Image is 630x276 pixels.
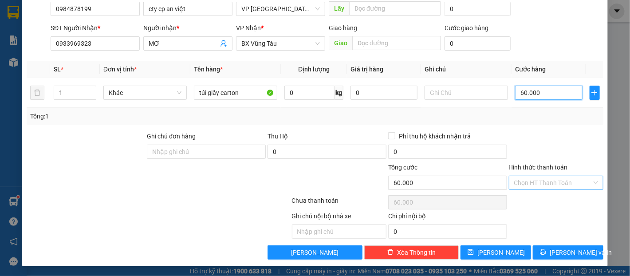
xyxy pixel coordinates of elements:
[397,248,436,257] span: Xóa Thông tin
[509,164,568,171] label: Hình thức thanh toán
[590,89,600,96] span: plus
[30,111,244,121] div: Tổng: 1
[143,23,232,33] div: Người nhận
[352,36,441,50] input: Dọc đường
[477,248,525,257] span: [PERSON_NAME]
[298,66,330,73] span: Định lượng
[54,66,61,73] span: SL
[329,36,352,50] span: Giao
[425,86,508,100] input: Ghi Chú
[349,1,441,16] input: Dọc đường
[147,145,266,159] input: Ghi chú đơn hàng
[241,37,320,50] span: BX Vũng Tàu
[445,24,488,32] label: Cước giao hàng
[329,1,349,16] span: Lấy
[291,248,339,257] span: [PERSON_NAME]
[268,133,288,140] span: Thu Hộ
[445,2,511,16] input: Cước lấy hàng
[461,245,531,260] button: save[PERSON_NAME]
[445,36,511,51] input: Cước giao hàng
[220,40,227,47] span: user-add
[540,249,546,256] span: printer
[51,23,140,33] div: SĐT Người Nhận
[147,133,196,140] label: Ghi chú đơn hàng
[236,24,261,32] span: VP Nhận
[388,211,507,225] div: Chi phí nội bộ
[329,24,357,32] span: Giao hàng
[421,61,512,78] th: Ghi chú
[292,211,386,225] div: Ghi chú nội bộ nhà xe
[388,164,417,171] span: Tổng cước
[292,225,386,239] input: Nhập ghi chú
[515,66,546,73] span: Cước hàng
[30,86,44,100] button: delete
[533,245,603,260] button: printer[PERSON_NAME] và In
[350,66,383,73] span: Giá trị hàng
[194,66,223,73] span: Tên hàng
[468,249,474,256] span: save
[395,131,474,141] span: Phí thu hộ khách nhận trả
[350,86,417,100] input: 0
[335,86,343,100] span: kg
[387,249,394,256] span: delete
[550,248,612,257] span: [PERSON_NAME] và In
[194,86,277,100] input: VD: Bàn, Ghế
[109,86,181,99] span: Khác
[291,196,387,211] div: Chưa thanh toán
[364,245,459,260] button: deleteXóa Thông tin
[103,66,137,73] span: Đơn vị tính
[268,245,362,260] button: [PERSON_NAME]
[241,2,320,16] span: VP Nha Trang xe Limousine
[590,86,600,100] button: plus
